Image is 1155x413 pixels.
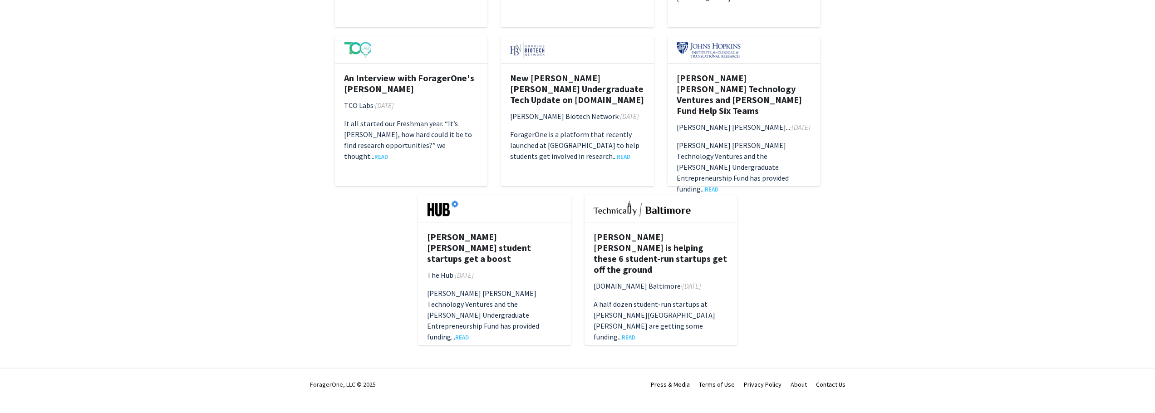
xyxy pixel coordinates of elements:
span: · [681,281,682,290]
span: [DATE] [455,270,474,280]
img: JHU_ICTR.png [677,42,741,58]
span: · [619,112,620,121]
span: [DATE] [791,123,811,132]
a: Opens in a new tab [617,153,630,160]
a: Opens in a new tab [622,334,635,341]
p: [PERSON_NAME] [PERSON_NAME]... [677,122,811,133]
h5: New [PERSON_NAME] [PERSON_NAME] Undergraduate Tech Update on [DOMAIN_NAME] [510,73,645,105]
p: ForagerOne is a platform that recently launched at [GEOGRAPHIC_DATA] to help students get involve... [510,129,645,162]
span: [DATE] [620,112,639,121]
p: [DOMAIN_NAME] Baltimore [594,280,728,291]
span: [DATE] [682,281,701,290]
span: · [374,101,375,110]
p: [PERSON_NAME] Biotech Network [510,111,645,122]
a: Press & Media [651,380,690,388]
a: Opens in a new tab [374,153,388,160]
a: Opens in a new tab [455,334,469,341]
span: · [790,123,791,132]
a: Privacy Policy [744,380,781,388]
h5: [PERSON_NAME] [PERSON_NAME] student startups get a boost [427,231,562,264]
p: [PERSON_NAME] [PERSON_NAME] Technology Ventures and the [PERSON_NAME] Undergraduate Entrepreneurs... [677,140,811,194]
span: [DATE] [375,101,394,110]
a: Terms of Use [699,380,735,388]
iframe: Chat [7,372,39,406]
p: It all started our Freshman year. “It’s [PERSON_NAME], how hard could it be to find research oppo... [344,118,479,162]
h5: [PERSON_NAME] [PERSON_NAME] Technology Ventures and [PERSON_NAME] Fund Help Six Teams [677,73,811,116]
a: Opens in a new tab [705,186,718,193]
img: HBN.png [510,42,545,58]
p: The Hub [427,270,562,280]
img: HUB.png [427,201,458,216]
span: · [453,270,455,280]
p: A half dozen student-run startups at [PERSON_NAME][GEOGRAPHIC_DATA][PERSON_NAME] are getting some... [594,299,728,342]
div: ForagerOne, LLC © 2025 [310,369,376,400]
h5: [PERSON_NAME] [PERSON_NAME] is helping these 6 student-run startups get off the ground [594,231,728,275]
h5: An Interview with ForagerOne's [PERSON_NAME] [344,73,479,94]
img: TCO.png [344,42,372,58]
p: [PERSON_NAME] [PERSON_NAME] Technology Ventures and the [PERSON_NAME] Undergraduate Entrepreneurs... [427,288,562,342]
p: TCO Labs [344,100,479,111]
img: Technical_ly.png [594,201,691,216]
a: About [791,380,807,388]
a: Contact Us [816,380,845,388]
